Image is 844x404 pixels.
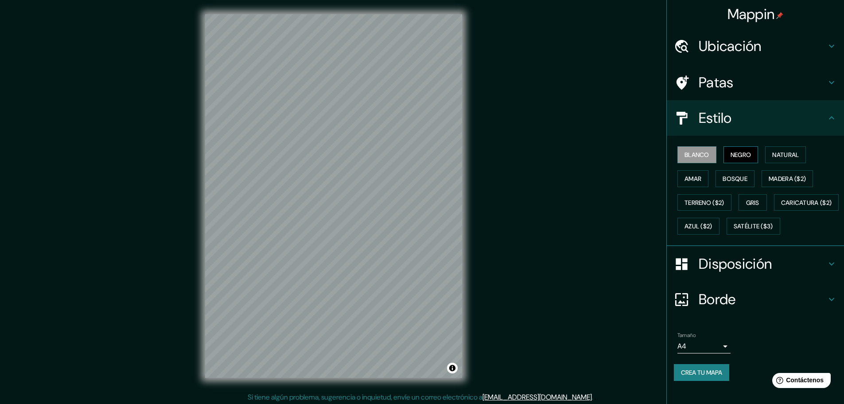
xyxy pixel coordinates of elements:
button: Madera ($2) [762,170,813,187]
font: Si tiene algún problema, sugerencia o inquietud, envíe un correo electrónico a [248,392,482,402]
img: pin-icon.png [776,12,783,19]
font: . [593,392,595,402]
font: Mappin [727,5,775,24]
button: Crea tu mapa [674,364,729,381]
font: Satélite ($3) [734,223,773,231]
font: Borde [699,290,736,309]
button: Activar o desactivar atribución [447,363,458,373]
a: [EMAIL_ADDRESS][DOMAIN_NAME] [482,392,592,402]
font: Azul ($2) [685,223,712,231]
button: Natural [765,146,806,163]
font: . [592,392,593,402]
font: Bosque [723,175,747,183]
font: Blanco [685,151,709,159]
button: Azul ($2) [677,218,720,235]
button: Negro [723,146,758,163]
font: Ubicación [699,37,762,55]
iframe: Lanzador de widgets de ayuda [765,369,834,394]
div: A4 [677,339,731,353]
button: Amar [677,170,708,187]
button: Terreno ($2) [677,194,731,211]
font: A4 [677,341,686,351]
font: Estilo [699,109,732,127]
font: Gris [746,199,759,207]
div: Estilo [667,100,844,136]
font: Caricatura ($2) [781,199,832,207]
button: Blanco [677,146,716,163]
canvas: Mapa [205,14,462,378]
button: Gris [739,194,767,211]
button: Caricatura ($2) [774,194,839,211]
font: Disposición [699,255,772,273]
div: Patas [667,65,844,100]
font: Amar [685,175,701,183]
font: Madera ($2) [769,175,806,183]
font: Terreno ($2) [685,199,724,207]
div: Disposición [667,246,844,282]
font: Tamaño [677,332,696,339]
font: Natural [772,151,799,159]
button: Bosque [716,170,755,187]
button: Satélite ($3) [727,218,780,235]
font: Patas [699,73,734,92]
font: Crea tu mapa [681,369,722,377]
div: Borde [667,282,844,317]
div: Ubicación [667,28,844,64]
font: . [595,392,596,402]
font: Negro [731,151,751,159]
